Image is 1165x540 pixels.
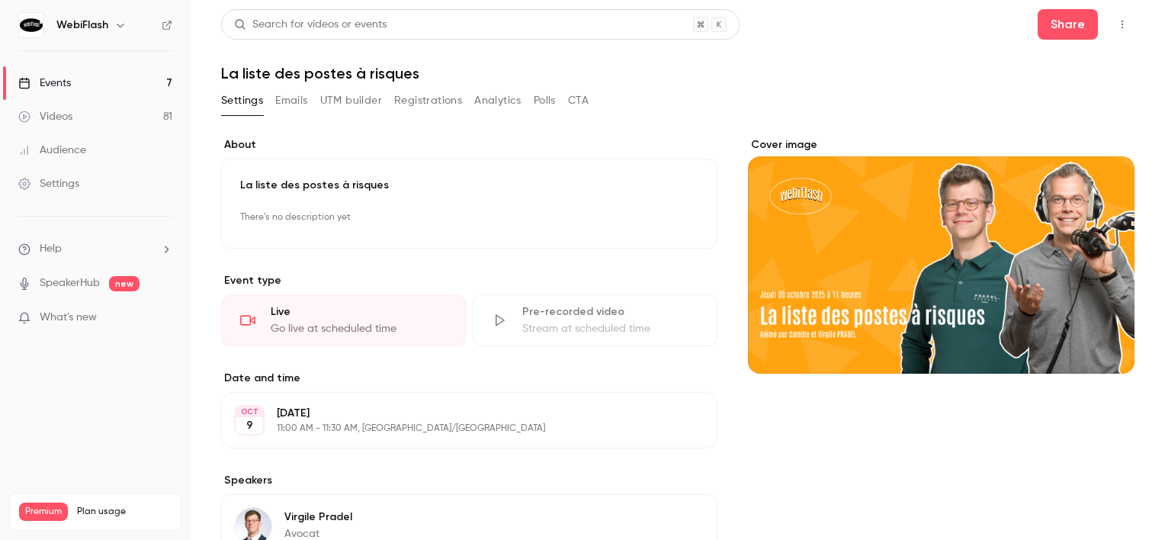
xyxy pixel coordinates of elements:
[18,143,86,158] div: Audience
[534,88,556,113] button: Polls
[19,503,68,521] span: Premium
[522,321,699,336] div: Stream at scheduled time
[154,311,172,325] iframe: Noticeable Trigger
[271,321,448,336] div: Go live at scheduled time
[568,88,589,113] button: CTA
[240,205,698,230] p: There's no description yet
[473,294,718,346] div: Pre-recorded videoStream at scheduled time
[748,137,1135,153] label: Cover image
[236,407,263,417] div: OCT
[77,506,172,518] span: Plan usage
[221,371,717,386] label: Date and time
[271,304,448,320] div: Live
[56,18,108,33] h6: WebiFlash
[522,304,699,320] div: Pre-recorded video
[474,88,522,113] button: Analytics
[221,137,717,153] label: About
[246,418,253,433] p: 9
[221,294,467,346] div: LiveGo live at scheduled time
[284,509,352,525] p: Virgile Pradel
[18,241,172,257] li: help-dropdown-opener
[19,13,43,37] img: WebiFlash
[240,178,698,193] p: La liste des postes à risques
[320,88,382,113] button: UTM builder
[18,76,71,91] div: Events
[277,406,637,421] p: [DATE]
[277,423,637,435] p: 11:00 AM - 11:30 AM, [GEOGRAPHIC_DATA]/[GEOGRAPHIC_DATA]
[40,310,97,326] span: What's new
[275,88,307,113] button: Emails
[221,273,717,288] p: Event type
[221,64,1135,82] h1: La liste des postes à risques
[748,137,1135,374] section: Cover image
[40,241,62,257] span: Help
[234,17,387,33] div: Search for videos or events
[18,176,79,191] div: Settings
[18,109,72,124] div: Videos
[394,88,462,113] button: Registrations
[40,275,100,291] a: SpeakerHub
[109,276,140,291] span: new
[1038,9,1098,40] button: Share
[221,473,717,488] label: Speakers
[221,88,263,113] button: Settings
